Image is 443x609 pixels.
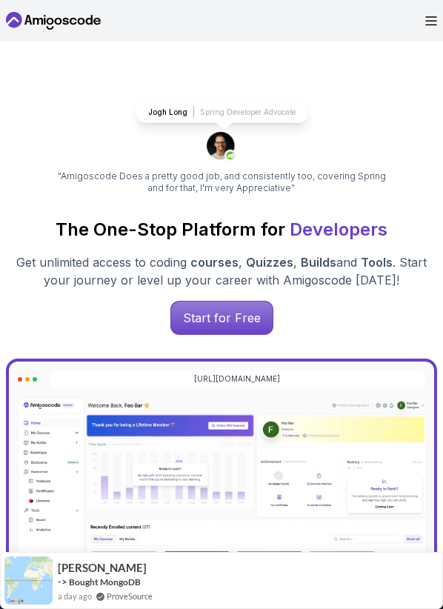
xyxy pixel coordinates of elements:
span: Builds [301,255,336,270]
img: provesource social proof notification image [4,556,53,605]
iframe: chat widget [351,516,443,587]
span: courses [190,255,239,270]
p: Jogh Long [148,107,187,118]
span: Developers [290,219,387,240]
span: -> [58,576,67,588]
span: Quizzes [246,255,293,270]
a: Bought MongoDB [69,576,141,588]
img: josh long [207,132,236,162]
p: Start for Free [171,302,273,334]
h1: The One-Stop Platform for [6,218,437,242]
a: [URL][DOMAIN_NAME] [194,373,280,385]
a: Start for Free [170,301,273,335]
button: Open Menu [425,16,437,26]
span: [PERSON_NAME] [58,562,147,574]
p: Spring Developer Advocate [200,107,296,118]
p: Get unlimited access to coding , , and . Start your journey or level up your career with Amigosco... [8,253,435,289]
a: ProveSource [107,590,153,602]
p: "Amigoscode Does a pretty good job, and consistently too, covering Spring and for that, I'm very ... [56,170,387,194]
span: a day ago [58,590,92,602]
span: Tools [361,255,393,270]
